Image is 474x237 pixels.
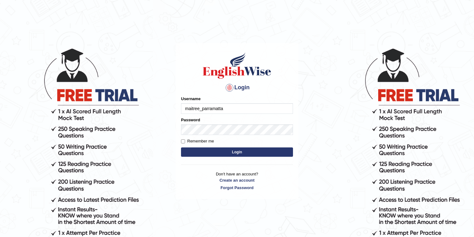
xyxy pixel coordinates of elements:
[181,171,293,190] p: Don't have an account?
[181,147,293,157] button: Login
[181,83,293,93] h4: Login
[202,52,272,80] img: Logo of English Wise sign in for intelligent practice with AI
[181,138,214,144] label: Remember me
[181,177,293,183] a: Create an account
[181,117,200,123] label: Password
[181,96,201,102] label: Username
[181,185,293,191] a: Forgot Password
[181,139,185,143] input: Remember me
